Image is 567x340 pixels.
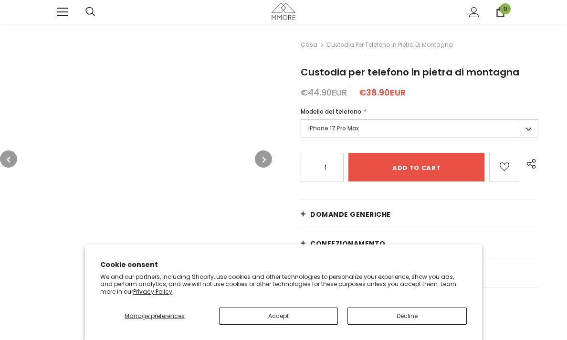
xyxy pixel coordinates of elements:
[100,273,467,296] p: We and our partners, including Shopify, use cookies and other technologies to personalize your ex...
[347,308,467,325] button: Decline
[310,239,386,248] span: CONFEZIONAMENTO
[301,39,317,51] a: Casa
[301,229,538,258] a: CONFEZIONAMENTO
[500,3,511,14] span: 0
[133,287,172,296] a: Privacy Policy
[301,65,519,79] span: Custodia per telefono in pietra di montagna
[310,210,391,219] span: Domande generiche
[272,3,295,20] img: Casi MMORE
[219,308,338,325] button: Accept
[301,119,538,138] label: iPhone 17 Pro Max
[125,312,185,320] span: Manage preferences
[348,153,484,181] input: Add to cart
[100,308,210,325] button: Manage preferences
[301,86,347,98] span: €44.90EUR
[100,260,467,270] h2: Cookie consent
[359,86,406,98] span: €38.90EUR
[301,107,361,116] span: Modello del telefono
[326,39,453,51] span: Custodia per telefono in pietra di montagna
[301,200,538,229] a: Domande generiche
[495,7,505,17] a: 0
